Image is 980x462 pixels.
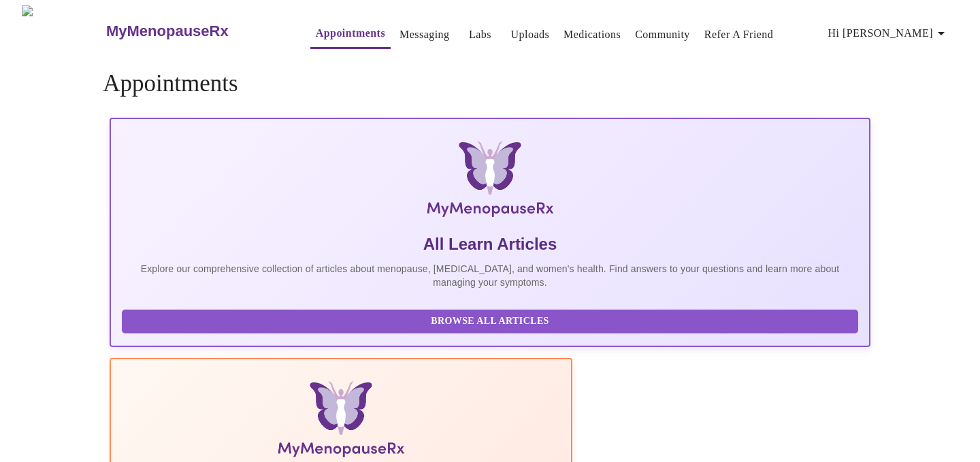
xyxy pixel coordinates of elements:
[104,7,282,55] a: MyMenopauseRx
[630,21,696,48] button: Community
[469,25,491,44] a: Labs
[823,20,955,47] button: Hi [PERSON_NAME]
[310,20,391,49] button: Appointments
[122,262,858,289] p: Explore our comprehensive collection of articles about menopause, [MEDICAL_DATA], and women's hea...
[563,25,621,44] a: Medications
[459,21,502,48] button: Labs
[511,25,550,44] a: Uploads
[828,24,949,43] span: Hi [PERSON_NAME]
[558,21,626,48] button: Medications
[506,21,555,48] button: Uploads
[635,25,690,44] a: Community
[236,141,744,222] img: MyMenopauseRx Logo
[394,21,455,48] button: Messaging
[399,25,449,44] a: Messaging
[699,21,779,48] button: Refer a Friend
[122,233,858,255] h5: All Learn Articles
[122,310,858,333] button: Browse All Articles
[122,314,862,326] a: Browse All Articles
[103,70,877,97] h4: Appointments
[704,25,774,44] a: Refer a Friend
[135,313,845,330] span: Browse All Articles
[22,5,104,56] img: MyMenopauseRx Logo
[106,22,229,40] h3: MyMenopauseRx
[316,24,385,43] a: Appointments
